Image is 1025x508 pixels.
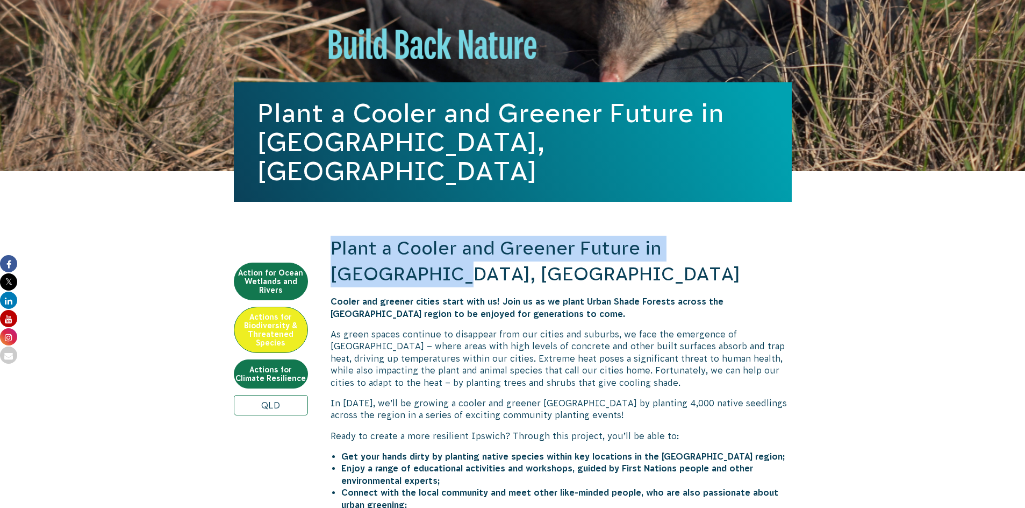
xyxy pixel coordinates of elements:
[234,359,308,389] a: Actions for Climate Resilience
[257,98,768,186] h1: Plant a Cooler and Greener Future in [GEOGRAPHIC_DATA], [GEOGRAPHIC_DATA]
[331,397,792,421] p: In [DATE], we’ll be growing a cooler and greener [GEOGRAPHIC_DATA] by planting 4,000 native seedl...
[331,430,792,442] p: Ready to create a more resilient Ipswich? Through this project, you’ll be able to:
[331,328,792,389] p: As green spaces continue to disappear from our cities and suburbs, we face the emergence of [GEOG...
[341,463,753,485] strong: Enjoy a range of educational activities and workshops, guided by First Nations people and other e...
[234,263,308,300] a: Action for Ocean Wetlands and Rivers
[234,395,308,415] a: QLD
[341,451,785,461] strong: Get your hands dirty by planting native species within key locations in the [GEOGRAPHIC_DATA] reg...
[331,236,792,287] h2: Plant a Cooler and Greener Future in [GEOGRAPHIC_DATA], [GEOGRAPHIC_DATA]
[331,297,723,318] strong: Cooler and greener cities start with us! Join us as we plant Urban Shade Forests across the [GEOG...
[234,307,308,353] a: Actions for Biodiversity & Threatened Species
